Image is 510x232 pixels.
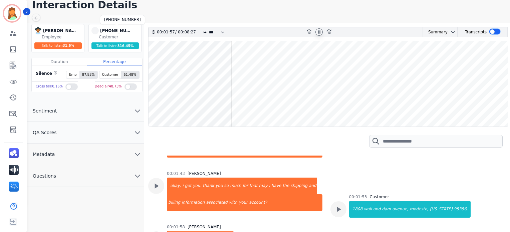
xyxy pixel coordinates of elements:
div: Summary [423,27,448,37]
div: [PHONE_NUMBER] [100,27,134,34]
div: Dead air 48.73 % [95,82,122,91]
div: [US_STATE] [429,201,453,218]
div: avenue, [392,201,409,218]
button: Sentiment chevron down [27,100,144,122]
button: Questions chevron down [27,165,144,187]
div: so [224,178,230,194]
svg: chevron down [134,107,142,115]
div: Percentage [87,58,142,65]
svg: chevron down [134,150,142,158]
div: 00:01:53 [349,194,367,200]
div: you. [192,178,202,194]
div: okay, [168,178,182,194]
div: dam [381,201,392,218]
div: that [249,178,258,194]
svg: chevron down [450,29,456,35]
div: wall [363,201,372,218]
svg: chevron down [134,172,142,180]
div: Customer [370,194,389,200]
div: [PERSON_NAME] [188,224,221,230]
div: [PERSON_NAME] [43,27,76,34]
div: [PHONE_NUMBER] [104,17,141,22]
div: billing [168,194,181,211]
div: Customer [99,34,140,40]
span: Metadata [27,151,60,158]
div: / [157,27,198,37]
span: 31.6 % [63,44,74,47]
span: - [91,27,99,34]
div: Silence [34,71,57,79]
div: your [238,194,248,211]
div: 1808 [350,201,363,218]
span: 316.45 % [117,44,134,48]
div: thank [202,178,215,194]
div: Employee [42,34,83,40]
div: i [182,178,184,194]
div: shipping [290,178,308,194]
span: QA Scores [27,129,62,136]
img: Bordered avatar [4,5,20,21]
div: 95356, [453,201,471,218]
span: 87.83 % [79,71,97,78]
div: 00:01:43 [167,171,185,176]
div: Duration [32,58,87,65]
button: QA Scores chevron down [27,122,144,144]
span: Customer [99,71,121,78]
span: Emp [66,71,79,78]
div: Cross talk 0.16 % [36,82,63,91]
div: the [282,178,290,194]
svg: chevron down [134,129,142,137]
div: have [271,178,282,194]
div: information [181,194,205,211]
span: 61.48 % [121,71,139,78]
div: much [229,178,242,194]
button: chevron down [448,29,456,35]
div: 00:08:27 [177,27,195,37]
div: and [308,178,317,194]
div: may [258,178,268,194]
div: you [215,178,223,194]
div: 00:01:57 [157,27,175,37]
span: Questions [27,173,61,179]
div: for [242,178,249,194]
div: got [184,178,192,194]
div: Transcripts [465,27,487,37]
button: Metadata chevron down [27,144,144,165]
span: Sentiment [27,107,62,114]
div: with [228,194,238,211]
div: [PERSON_NAME] [188,171,221,176]
div: modesto, [409,201,429,218]
div: Talk to listen [34,42,82,49]
div: 00:01:58 [167,224,185,230]
div: associated [205,194,228,211]
div: and [372,201,381,218]
div: Talk to listen [91,42,139,49]
div: i [268,178,271,194]
div: account? [248,194,322,211]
